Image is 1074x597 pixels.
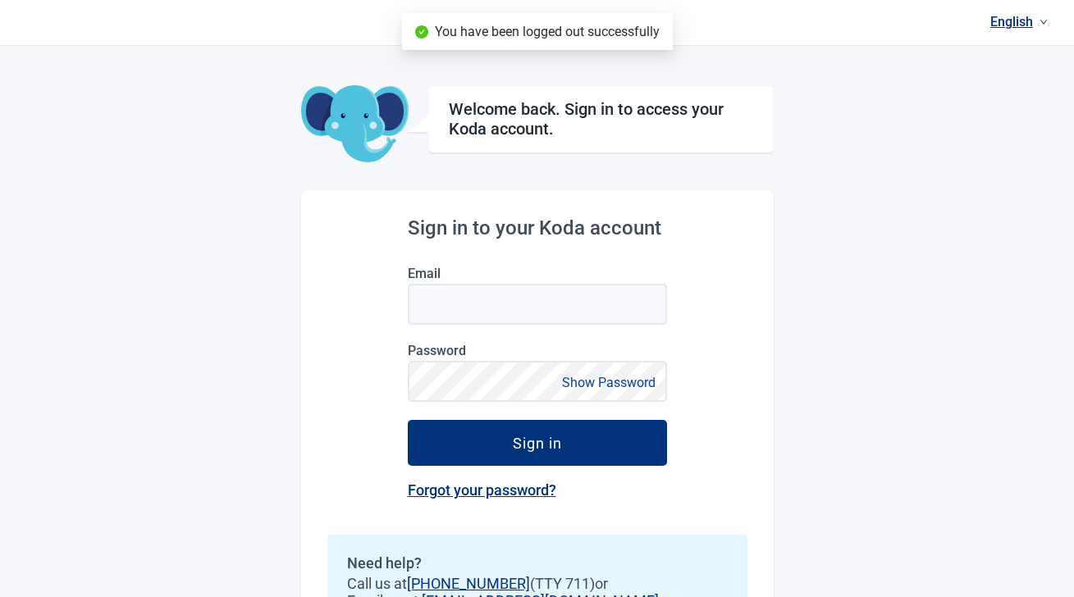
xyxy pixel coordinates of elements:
[415,25,428,39] span: check-circle
[1040,18,1048,26] span: down
[557,371,660,394] button: Show Password
[513,435,562,451] div: Sign in
[408,343,667,358] label: Password
[408,420,667,466] button: Sign in
[408,481,556,499] a: Forgot your password?
[407,575,530,592] a: [PHONE_NUMBER]
[408,216,667,239] h2: Sign in to your Koda account
[347,554,728,572] h2: Need help?
[452,10,621,36] img: Koda Health
[984,8,1054,35] a: Current language: English
[301,85,409,164] img: Koda Elephant
[347,575,728,592] span: Call us at (TTY 711) or
[449,99,753,139] h1: Welcome back. Sign in to access your Koda account.
[408,266,667,281] label: Email
[435,24,660,39] span: You have been logged out successfully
